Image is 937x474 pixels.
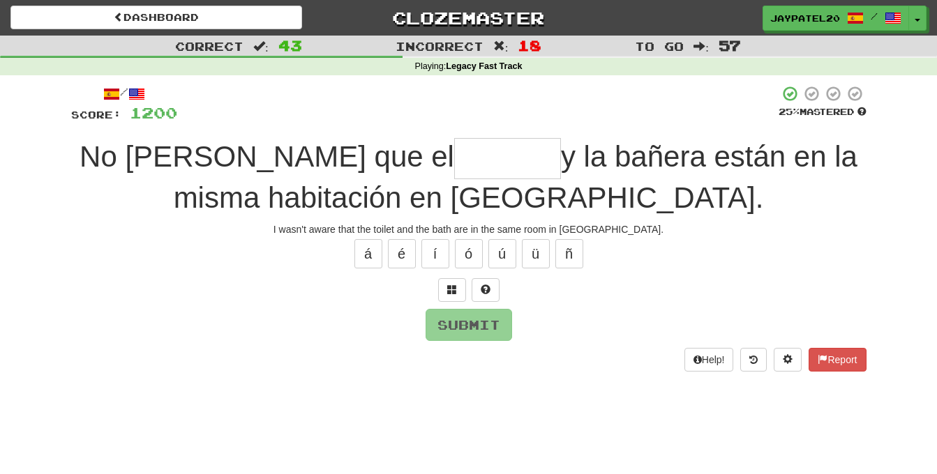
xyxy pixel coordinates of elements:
button: é [388,239,416,268]
span: : [253,40,269,52]
button: ú [488,239,516,268]
span: 43 [278,37,302,54]
button: Help! [684,348,734,372]
button: Switch sentence to multiple choice alt+p [438,278,466,302]
span: No [PERSON_NAME] que el [80,140,454,173]
a: Clozemaster [323,6,615,30]
div: Mastered [779,106,867,118]
div: / [71,85,177,102]
button: Single letter hint - you only get 1 per sentence and score half the points! alt+h [472,278,500,302]
span: : [493,40,509,52]
button: ñ [555,239,583,268]
button: á [354,239,382,268]
span: 1200 [130,104,177,121]
span: 57 [719,37,741,54]
button: ó [455,239,483,268]
button: í [421,239,449,268]
button: ü [522,239,550,268]
span: y la bañera están en la misma habitación en [GEOGRAPHIC_DATA]. [174,140,857,214]
span: jaypatel20 [770,12,840,24]
span: : [694,40,709,52]
a: Dashboard [10,6,302,29]
button: Round history (alt+y) [740,348,767,372]
span: 25 % [779,106,800,117]
span: To go [635,39,684,53]
div: I wasn't aware that the toilet and the bath are in the same room in [GEOGRAPHIC_DATA]. [71,222,867,236]
strong: Legacy Fast Track [446,61,522,71]
button: Report [809,348,866,372]
a: jaypatel20 / [763,6,909,31]
button: Submit [426,309,512,341]
span: / [871,11,878,21]
span: Score: [71,109,121,121]
span: Correct [175,39,243,53]
span: Incorrect [396,39,484,53]
span: 18 [518,37,541,54]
